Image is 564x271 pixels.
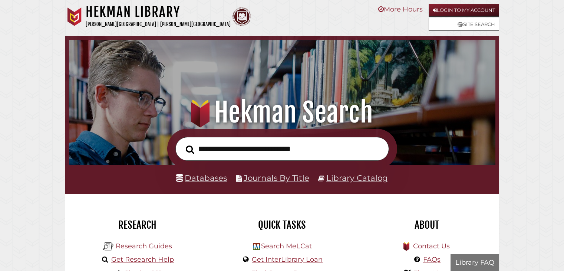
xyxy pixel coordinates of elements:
a: Databases [176,173,227,183]
a: Get Research Help [111,255,174,264]
a: Search MeLCat [261,242,312,250]
h2: Quick Tasks [215,219,349,231]
p: [PERSON_NAME][GEOGRAPHIC_DATA] | [PERSON_NAME][GEOGRAPHIC_DATA] [86,20,231,29]
button: Search [182,143,198,156]
a: FAQs [423,255,441,264]
img: Calvin Theological Seminary [232,7,251,26]
a: More Hours [378,5,423,13]
a: Site Search [429,18,499,31]
a: Library Catalog [326,173,388,183]
h2: About [360,219,494,231]
h1: Hekman Library [86,4,231,20]
a: Research Guides [116,242,172,250]
a: Login to My Account [429,4,499,17]
img: Calvin University [65,7,84,26]
img: Hekman Library Logo [253,243,260,250]
a: Get InterLibrary Loan [252,255,323,264]
h1: Hekman Search [77,96,487,129]
img: Hekman Library Logo [103,241,114,252]
a: Contact Us [413,242,450,250]
i: Search [186,145,194,154]
a: Journals By Title [244,173,309,183]
h2: Research [71,219,204,231]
